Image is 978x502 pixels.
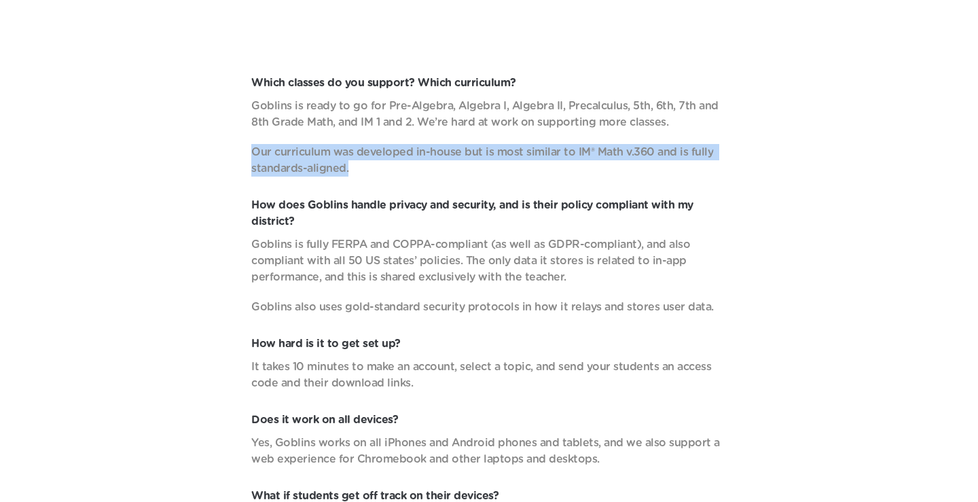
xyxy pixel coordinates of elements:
[251,75,727,91] p: Which classes do you support? Which curriculum?
[251,144,727,177] p: Our curriculum was developed in-house but is most similar to IM® Math v.360 and is fully standard...
[251,236,727,285] p: Goblins is fully FERPA and COPPA-compliant (as well as GDPR-compliant), and also compliant with a...
[251,98,727,130] p: Goblins is ready to go for Pre-Algebra, Algebra I, Algebra II, Precalculus, 5th, 6th, 7th and 8th...
[251,435,727,467] p: Yes, Goblins works on all iPhones and Android phones and tablets, and we also support a web exper...
[251,299,727,315] p: Goblins also uses gold-standard security protocols in how it relays and stores user data.
[251,336,727,352] p: How hard is it to get set up?
[251,197,727,230] p: How does Goblins handle privacy and security, and is their policy compliant with my district?
[251,359,727,391] p: It takes 10 minutes to make an account, select a topic, and send your students an access code and...
[251,412,727,428] p: Does it work on all devices?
